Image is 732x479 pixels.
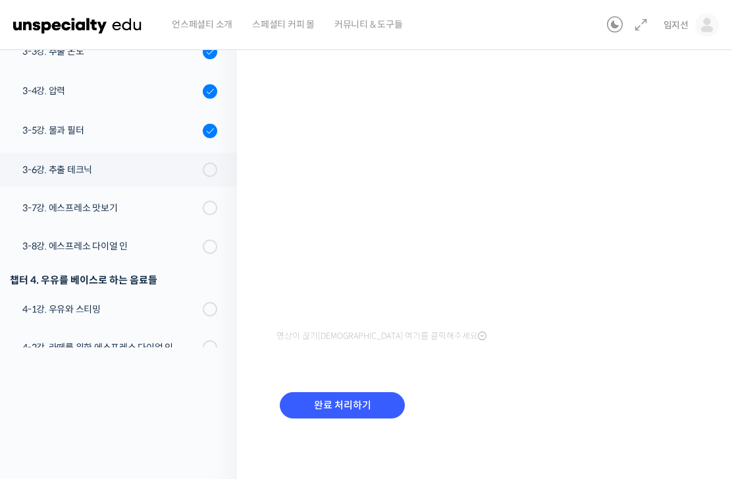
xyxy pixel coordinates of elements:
span: 홈 [41,390,49,400]
span: 영상이 끊기[DEMOGRAPHIC_DATA] 여기를 클릭해주세요 [276,331,486,341]
div: 3-3강. 추출 온도 [22,44,199,59]
div: 4-2강. 라떼를 위한 에스프레소 다이얼 인 [22,340,199,355]
a: 설정 [170,370,253,403]
h1: 3-6강. 추출 테크닉 [276,26,699,51]
div: 3-4강. 압력 [22,84,199,98]
span: 설정 [203,390,219,400]
a: 홈 [4,370,87,403]
div: 3-7강. 에스프레소 맛보기 [22,201,199,215]
a: 대화 [87,370,170,403]
span: 임지선 [664,19,689,31]
div: 3-8강. 에스프레소 다이얼 인 [22,239,199,253]
div: 챕터 4. 우유를 베이스로 하는 음료들 [10,271,217,289]
input: 완료 처리하기 [280,392,405,419]
div: 3-6강. 추출 테크닉 [22,163,199,177]
div: 3-5강. 물과 필터 [22,123,199,138]
div: 4-1강. 우유와 스티밍 [22,302,199,316]
span: 대화 [120,390,136,401]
